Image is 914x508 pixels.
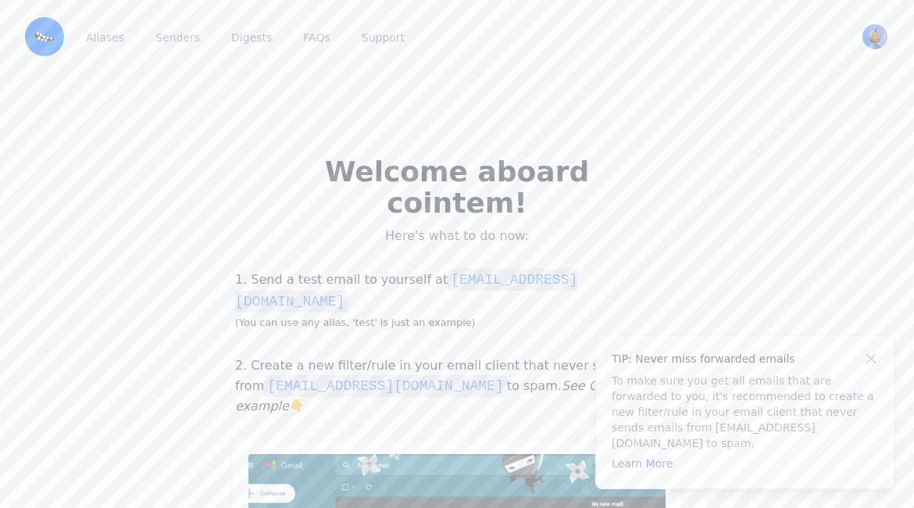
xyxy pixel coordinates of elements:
a: Learn More [612,457,673,470]
h4: TIP: Never miss forwarded emails [612,351,879,367]
code: [EMAIL_ADDRESS][DOMAIN_NAME] [235,269,577,313]
p: To make sure you get all emails that are forwarded to you, it's recommended to create a new filte... [612,373,879,451]
p: 1. Send a test email to yourself at [232,269,682,331]
h2: Welcome aboard cointem! [282,156,632,219]
button: User menu [861,23,889,51]
p: 2. Create a new filter/rule in your email client that never sends emails from to spam. 👇 [232,356,682,416]
p: Here's what to do now: [282,228,632,244]
img: Email Monster [25,17,64,56]
small: (You can use any alias, 'test' is just an example) [235,317,476,328]
img: cointem's Avatar [862,24,887,49]
code: [EMAIL_ADDRESS][DOMAIN_NAME] [264,375,506,397]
